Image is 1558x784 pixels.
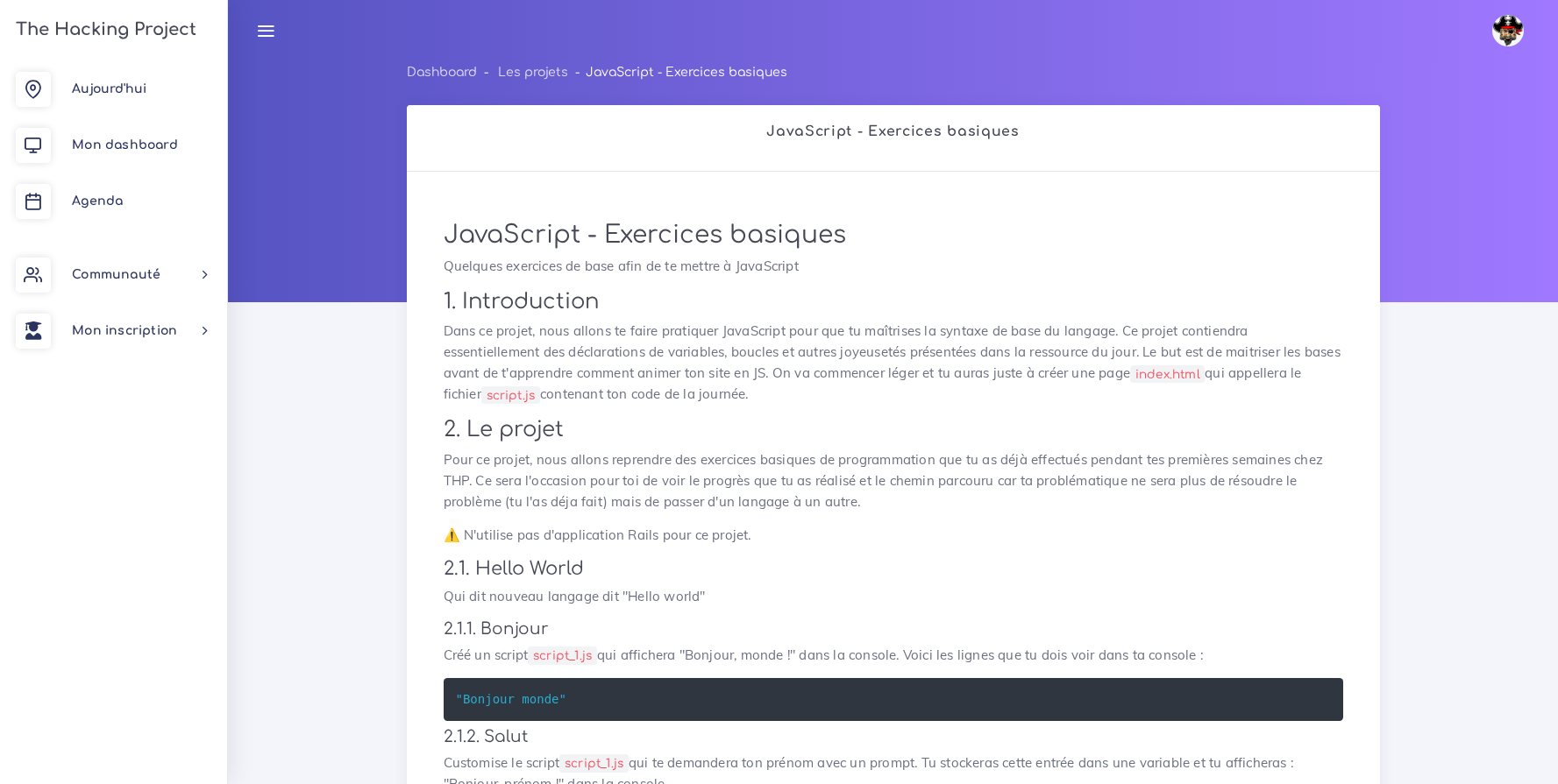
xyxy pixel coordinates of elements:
a: Les projets [498,66,568,79]
p: ⚠️ N'utilise pas d'application Rails pour ce projet. [444,525,1343,546]
h2: JavaScript - Exercices basiques [425,124,1362,140]
h2: 1. Introduction [444,289,1343,314]
span: Mon inscription [72,324,177,337]
p: Dans ce projet, nous allons te faire pratiquer JavaScript pour que tu maîtrises la syntaxe de bas... [444,321,1343,405]
code: script.js [481,386,540,405]
span: Mon dashboard [72,138,178,152]
h3: 2.1. Hello World [444,558,1343,580]
a: Dashboard [407,66,477,79]
p: Qui dit nouveau langage dit "Hello world" [444,586,1343,607]
p: Créé un script qui affichera "Bonjour, monde !" dans la console. Voici les lignes que tu dois voi... [444,645,1343,666]
span: Communauté [72,268,160,281]
h1: JavaScript - Exercices basiques [444,221,1343,251]
span: "Bonjour monde" [456,692,566,706]
p: Pour ce projet, nous allons reprendre des exercices basiques de programmation que tu as déjà effe... [444,449,1343,512]
code: index.html [1130,365,1205,384]
h2: 2. Le projet [444,417,1343,442]
p: Quelques exercices de base afin de te mettre à JavaScript [444,256,1343,277]
img: avatar [1492,15,1524,46]
li: JavaScript - Exercices basiques [568,61,787,83]
code: script_1.js [528,646,596,665]
span: Aujourd'hui [72,82,146,95]
h4: 2.1.1. Bonjour [444,619,1343,639]
span: Agenda [72,194,123,208]
h3: The Hacking Project [11,20,196,39]
h4: 2.1.2. Salut [444,727,1343,746]
code: script_1.js [559,754,628,773]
